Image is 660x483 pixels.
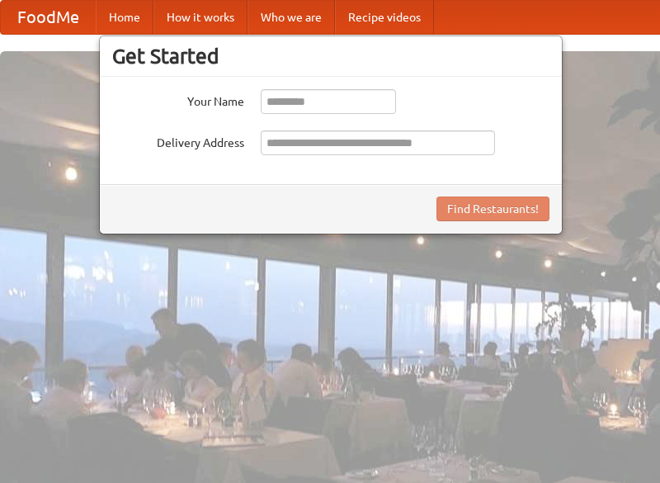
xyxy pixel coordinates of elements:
a: Recipe videos [335,1,434,34]
h3: Get Started [112,44,549,69]
a: FoodMe [1,1,96,34]
label: Your Name [112,89,244,110]
label: Delivery Address [112,130,244,151]
a: Home [96,1,153,34]
button: Find Restaurants! [436,197,549,221]
a: How it works [153,1,247,34]
a: Who we are [247,1,335,34]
